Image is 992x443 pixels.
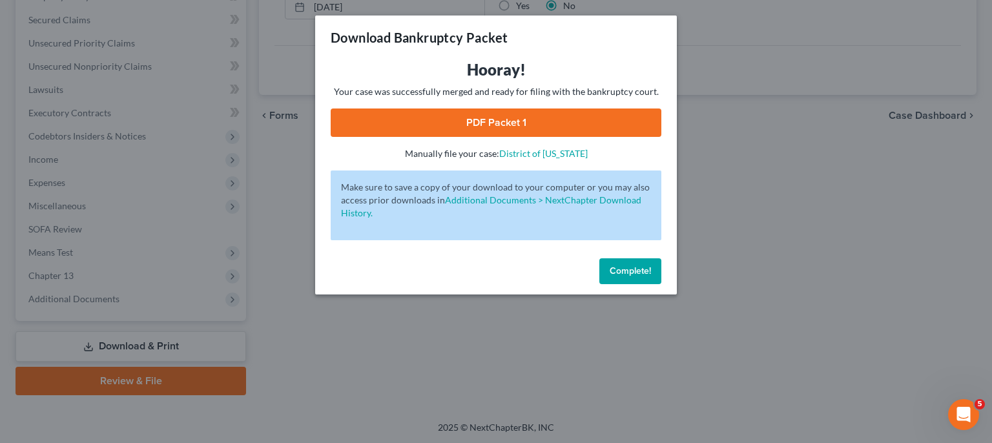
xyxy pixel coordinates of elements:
[975,399,985,409] span: 5
[341,194,641,218] a: Additional Documents > NextChapter Download History.
[331,108,661,137] a: PDF Packet 1
[331,59,661,80] h3: Hooray!
[341,181,651,220] p: Make sure to save a copy of your download to your computer or you may also access prior downloads in
[948,399,979,430] iframe: Intercom live chat
[610,265,651,276] span: Complete!
[599,258,661,284] button: Complete!
[499,148,588,159] a: District of [US_STATE]
[331,28,508,46] h3: Download Bankruptcy Packet
[331,147,661,160] p: Manually file your case:
[331,85,661,98] p: Your case was successfully merged and ready for filing with the bankruptcy court.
